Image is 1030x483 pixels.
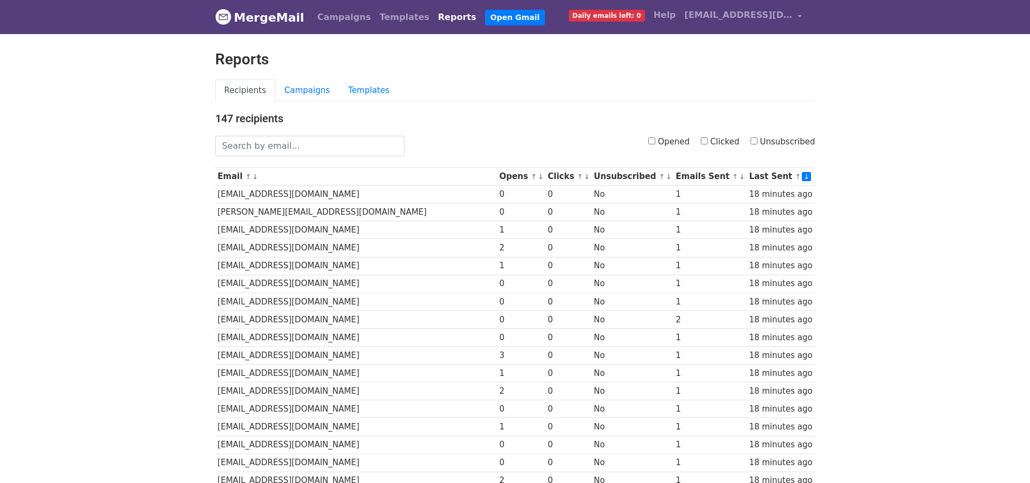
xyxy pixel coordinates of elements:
[673,293,747,310] td: 1
[666,173,672,181] a: ↓
[215,112,815,125] h4: 147 recipients
[215,136,404,156] input: Search by email...
[747,275,815,293] td: 18 minutes ago
[497,275,546,293] td: 0
[215,80,276,102] a: Recipients
[673,186,747,203] td: 1
[497,239,546,257] td: 2
[673,418,747,436] td: 1
[215,186,497,203] td: [EMAIL_ADDRESS][DOMAIN_NAME]
[545,168,591,186] th: Clicks
[673,221,747,239] td: 1
[673,239,747,257] td: 1
[497,328,546,346] td: 0
[747,436,815,454] td: 18 minutes ago
[497,203,546,221] td: 0
[673,400,747,418] td: 1
[701,137,708,144] input: Clicked
[545,382,591,400] td: 0
[648,137,655,144] input: Opened
[680,4,807,30] a: [EMAIL_ADDRESS][DOMAIN_NAME]
[592,275,674,293] td: No
[592,257,674,275] td: No
[584,173,590,181] a: ↓
[750,137,757,144] input: Unsubscribed
[592,347,674,365] td: No
[497,310,546,328] td: 0
[215,347,497,365] td: [EMAIL_ADDRESS][DOMAIN_NAME]
[592,400,674,418] td: No
[275,80,339,102] a: Campaigns
[545,221,591,239] td: 0
[673,347,747,365] td: 1
[215,6,304,29] a: MergeMail
[545,275,591,293] td: 0
[569,10,645,22] span: Daily emails left: 0
[673,365,747,382] td: 1
[747,310,815,328] td: 18 minutes ago
[545,257,591,275] td: 0
[649,4,680,26] a: Help
[592,310,674,328] td: No
[747,293,815,310] td: 18 minutes ago
[497,454,546,472] td: 0
[215,418,497,436] td: [EMAIL_ADDRESS][DOMAIN_NAME]
[215,382,497,400] td: [EMAIL_ADDRESS][DOMAIN_NAME]
[545,418,591,436] td: 0
[215,400,497,418] td: [EMAIL_ADDRESS][DOMAIN_NAME]
[434,6,481,28] a: Reports
[215,436,497,454] td: [EMAIL_ADDRESS][DOMAIN_NAME]
[215,239,497,257] td: [EMAIL_ADDRESS][DOMAIN_NAME]
[497,168,546,186] th: Opens
[252,173,258,181] a: ↓
[215,168,497,186] th: Email
[545,347,591,365] td: 0
[497,221,546,239] td: 1
[545,203,591,221] td: 0
[747,347,815,365] td: 18 minutes ago
[673,454,747,472] td: 1
[497,347,546,365] td: 3
[215,454,497,472] td: [EMAIL_ADDRESS][DOMAIN_NAME]
[375,6,434,28] a: Templates
[592,382,674,400] td: No
[485,10,545,25] a: Open Gmail
[592,365,674,382] td: No
[747,203,815,221] td: 18 minutes ago
[545,186,591,203] td: 0
[673,328,747,346] td: 1
[659,173,665,181] a: ↑
[545,239,591,257] td: 0
[739,173,745,181] a: ↓
[648,136,690,148] label: Opened
[497,293,546,310] td: 0
[592,454,674,472] td: No
[497,186,546,203] td: 0
[747,365,815,382] td: 18 minutes ago
[732,173,738,181] a: ↑
[592,436,674,454] td: No
[531,173,537,181] a: ↑
[673,257,747,275] td: 1
[673,168,747,186] th: Emails Sent
[747,239,815,257] td: 18 minutes ago
[747,328,815,346] td: 18 minutes ago
[592,239,674,257] td: No
[545,436,591,454] td: 0
[215,293,497,310] td: [EMAIL_ADDRESS][DOMAIN_NAME]
[497,436,546,454] td: 0
[673,203,747,221] td: 1
[592,186,674,203] td: No
[215,50,815,69] h2: Reports
[747,221,815,239] td: 18 minutes ago
[592,328,674,346] td: No
[592,221,674,239] td: No
[538,173,544,181] a: ↓
[215,257,497,275] td: [EMAIL_ADDRESS][DOMAIN_NAME]
[545,328,591,346] td: 0
[545,454,591,472] td: 0
[592,293,674,310] td: No
[592,203,674,221] td: No
[215,365,497,382] td: [EMAIL_ADDRESS][DOMAIN_NAME]
[747,454,815,472] td: 18 minutes ago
